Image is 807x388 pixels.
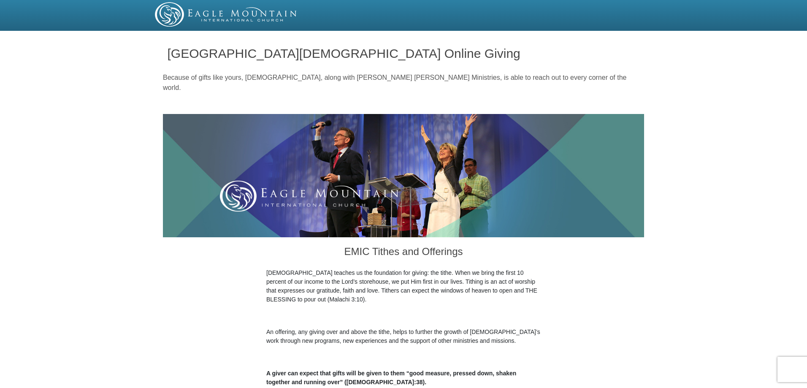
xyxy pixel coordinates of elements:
p: Because of gifts like yours, [DEMOGRAPHIC_DATA], along with [PERSON_NAME] [PERSON_NAME] Ministrie... [163,73,644,93]
p: An offering, any giving over and above the tithe, helps to further the growth of [DEMOGRAPHIC_DAT... [266,328,541,345]
img: EMIC [155,2,298,27]
p: [DEMOGRAPHIC_DATA] teaches us the foundation for giving: the tithe. When we bring the first 10 pe... [266,269,541,304]
h3: EMIC Tithes and Offerings [266,237,541,269]
b: A giver can expect that gifts will be given to them “good measure, pressed down, shaken together ... [266,370,516,385]
h1: [GEOGRAPHIC_DATA][DEMOGRAPHIC_DATA] Online Giving [168,46,640,60]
